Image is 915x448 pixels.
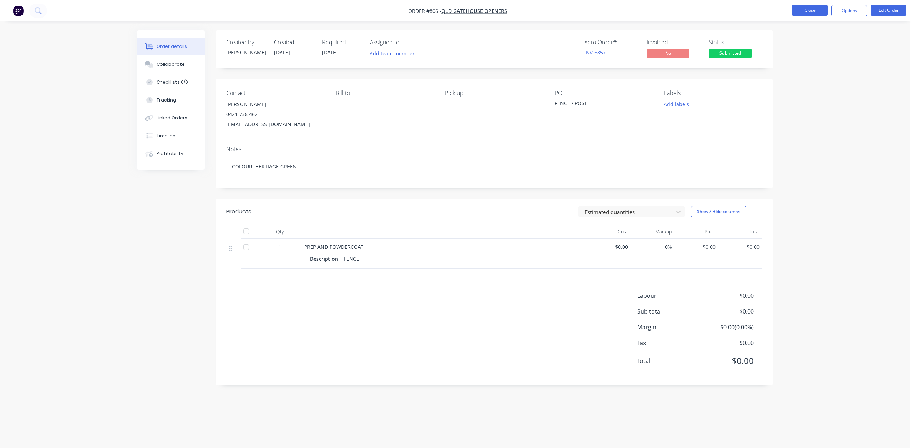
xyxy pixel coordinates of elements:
div: Xero Order # [584,39,638,46]
a: INV-6857 [584,49,606,56]
button: Add team member [366,49,418,58]
button: Add team member [370,49,419,58]
div: Status [709,39,762,46]
span: Labour [637,291,701,300]
div: Contact [226,90,324,97]
span: $0.00 [678,243,716,251]
div: Linked Orders [157,115,187,121]
span: Submitted [709,49,752,58]
div: FENCE [341,253,362,264]
div: Timeline [157,133,175,139]
span: 0% [634,243,672,251]
button: Options [831,5,867,16]
div: Profitability [157,151,183,157]
button: Show / Hide columns [691,206,746,217]
div: Bill to [336,90,434,97]
span: Total [637,356,701,365]
span: Order #806 - [408,8,441,14]
button: Tracking [137,91,205,109]
span: Sub total [637,307,701,316]
span: Margin [637,323,701,331]
div: Tracking [157,97,176,103]
span: [DATE] [274,49,290,56]
div: FENCE / POST [555,99,644,109]
span: $0.00 [701,354,753,367]
button: Linked Orders [137,109,205,127]
span: 1 [278,243,281,251]
button: Order details [137,38,205,55]
button: Timeline [137,127,205,145]
span: PREP AND POWDERCOAT [304,243,363,250]
button: Profitability [137,145,205,163]
span: $0.00 [590,243,628,251]
div: Qty [258,225,301,239]
div: Price [675,225,719,239]
img: Factory [13,5,24,16]
div: Markup [631,225,675,239]
button: Add labels [660,99,693,109]
div: [PERSON_NAME]0421 738 462[EMAIL_ADDRESS][DOMAIN_NAME] [226,99,324,129]
div: Created by [226,39,266,46]
div: [PERSON_NAME] [226,49,266,56]
div: COLOUR: HERTIAGE GREEN [226,156,762,177]
button: Checklists 0/0 [137,73,205,91]
div: Invoiced [647,39,700,46]
div: Notes [226,146,762,153]
span: [DATE] [322,49,338,56]
div: [EMAIL_ADDRESS][DOMAIN_NAME] [226,119,324,129]
button: Edit Order [871,5,906,16]
div: Cost [587,225,631,239]
div: Created [274,39,313,46]
div: Pick up [445,90,543,97]
button: Close [792,5,828,16]
span: $0.00 [701,291,753,300]
span: $0.00 [701,307,753,316]
div: Description [310,253,341,264]
span: No [647,49,689,58]
div: Total [718,225,762,239]
span: $0.00 ( 0.00 %) [701,323,753,331]
div: [PERSON_NAME] [226,99,324,109]
div: Checklists 0/0 [157,79,188,85]
div: Required [322,39,361,46]
span: Tax [637,339,701,347]
div: Order details [157,43,187,50]
div: Assigned to [370,39,441,46]
button: Collaborate [137,55,205,73]
div: Products [226,207,251,216]
a: Qld Gatehouse Openers [441,8,507,14]
span: $0.00 [721,243,760,251]
div: PO [555,90,653,97]
div: Collaborate [157,61,185,68]
button: Submitted [709,49,752,59]
span: $0.00 [701,339,753,347]
div: Labels [664,90,762,97]
div: 0421 738 462 [226,109,324,119]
